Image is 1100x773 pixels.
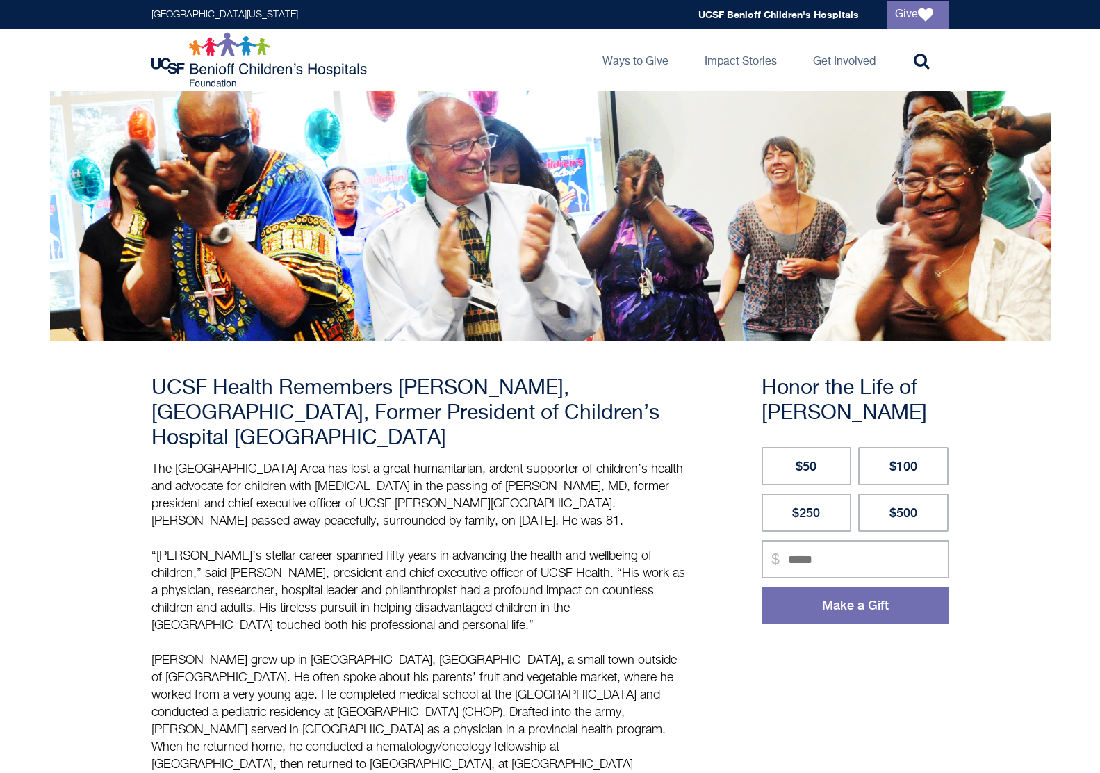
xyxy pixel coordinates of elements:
[802,29,887,91] a: Get Involved
[762,540,788,578] span: $
[858,494,949,532] label: $500
[762,587,949,624] button: Make a Gift
[762,376,949,426] h3: Honor the Life of [PERSON_NAME]
[762,447,852,485] label: $50
[151,32,370,88] img: Logo for UCSF Benioff Children's Hospitals Foundation
[591,29,680,91] a: Ways to Give
[151,376,687,451] h3: UCSF Health Remembers [PERSON_NAME], [GEOGRAPHIC_DATA], Former President of Children’s Hospital [...
[858,447,949,485] label: $100
[762,494,852,532] label: $250
[698,8,859,20] a: UCSF Benioff Children's Hospitals
[151,10,298,19] a: [GEOGRAPHIC_DATA][US_STATE]
[887,1,949,29] a: Give
[693,29,788,91] a: Impact Stories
